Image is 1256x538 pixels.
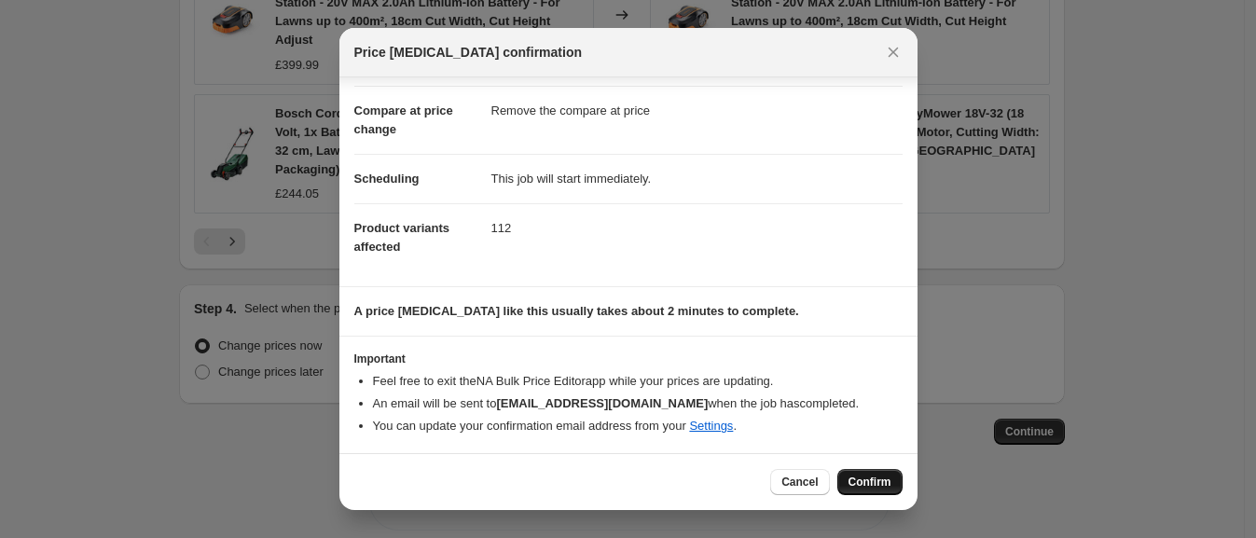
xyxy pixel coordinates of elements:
li: An email will be sent to when the job has completed . [373,394,903,413]
button: Confirm [837,469,903,495]
li: Feel free to exit the NA Bulk Price Editor app while your prices are updating. [373,372,903,391]
h3: Important [354,352,903,366]
span: Confirm [849,475,891,490]
button: Cancel [770,469,829,495]
dd: 112 [491,203,903,253]
span: Scheduling [354,172,420,186]
dd: This job will start immediately. [491,154,903,203]
span: Cancel [781,475,818,490]
span: Product variants affected [354,221,450,254]
b: [EMAIL_ADDRESS][DOMAIN_NAME] [496,396,708,410]
li: You can update your confirmation email address from your . [373,417,903,435]
b: A price [MEDICAL_DATA] like this usually takes about 2 minutes to complete. [354,304,799,318]
dd: Remove the compare at price [491,86,903,135]
a: Settings [689,419,733,433]
span: Price [MEDICAL_DATA] confirmation [354,43,583,62]
span: Compare at price change [354,103,453,136]
button: Close [880,39,906,65]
